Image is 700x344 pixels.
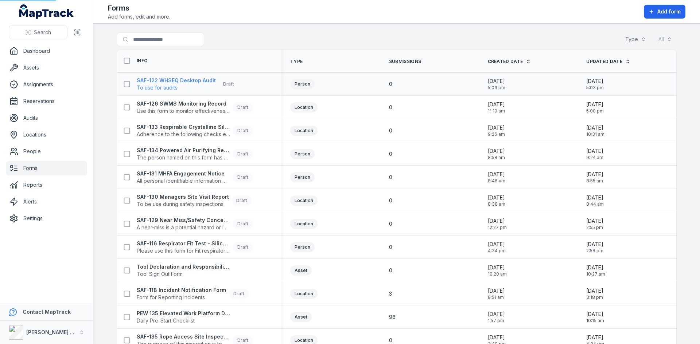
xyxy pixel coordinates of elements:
a: PEW 135 Elevated Work Platform Daily Pre-Start ChecklistDaily Pre-Start Checklist [137,310,230,324]
span: [DATE] [586,217,603,225]
a: SAF-131 MHFA Engagement NoticeAll personal identifiable information must be anonymised. This form... [137,170,253,185]
span: Add forms, edit and more. [108,13,170,20]
strong: SAF-118 Incident Notification Form [137,286,226,294]
strong: SAF-129 Near Miss/Safety Concern/Environmental Concern Form [137,217,230,224]
span: 8:44 am [586,201,604,207]
span: 5:03 pm [586,85,604,91]
span: [DATE] [586,78,604,85]
button: Type [621,32,651,46]
div: Person [290,172,315,182]
span: 2:55 pm [586,225,603,230]
span: Created Date [488,59,523,64]
div: Location [290,126,318,136]
span: A near-miss is a potential hazard or incident in which no property was damaged and no personal in... [137,224,230,231]
a: Forms [6,161,87,175]
a: SAF-129 Near Miss/Safety Concern/Environmental Concern FormA near-miss is a potential hazard or i... [137,217,253,231]
time: 8/14/2025, 8:51:45 AM [488,287,505,300]
span: [DATE] [586,311,604,318]
span: 8:55 am [586,178,603,184]
span: 10:20 am [488,271,507,277]
a: Alerts [6,194,87,209]
span: [DATE] [488,147,505,155]
span: [DATE] [488,171,505,178]
h2: Forms [108,3,170,13]
span: Please use this form for Fit respiratory test declaration [137,247,230,254]
span: 10:15 am [586,318,604,324]
span: Adherence to the following checks ensure that the proposed works are in accordance with "The Work... [137,131,230,138]
strong: SAF-126 SWMS Monitoring Record [137,100,230,107]
span: 96 [389,313,396,321]
span: [DATE] [586,241,603,248]
div: Draft [233,242,253,252]
span: 0 [389,80,392,88]
a: Reservations [6,94,87,108]
span: Form for Reporting Incidents [137,294,226,301]
span: 1:57 pm [488,318,505,324]
span: 11:19 am [488,108,505,114]
time: 9/11/2025, 5:00:27 PM [586,101,604,114]
strong: SAF-135 Rope Access Site Inspection [137,333,230,340]
time: 9/9/2025, 4:34:16 PM [488,241,506,254]
a: Reports [6,178,87,192]
span: 8:51 am [488,294,505,300]
span: [DATE] [488,78,505,85]
span: 8:38 am [488,201,505,207]
button: Add form [644,5,685,19]
time: 9/11/2025, 8:55:50 AM [586,171,603,184]
time: 9/5/2025, 10:27:25 AM [586,264,605,277]
span: Info [137,58,148,64]
div: Location [290,102,318,112]
a: SAF-126 SWMS Monitoring RecordUse this form to monitor effectiveness of SWMSDraft [137,100,253,115]
strong: SAF-131 MHFA Engagement Notice [137,170,230,177]
time: 7/23/2025, 1:57:27 PM [488,311,505,324]
span: [DATE] [488,264,507,271]
time: 9/10/2025, 12:27:35 PM [488,217,507,230]
a: Assets [6,60,87,75]
span: 2:58 pm [586,248,603,254]
strong: SAF-116 Respirator Fit Test - Silica and Asbestos Awareness [137,240,230,247]
strong: SAF-133 Respirable Crystalline Silica Site Inspection Checklist [137,123,230,131]
span: 5:00 pm [586,108,604,114]
strong: SAF-134 Powered Air Purifying Respirators (PAPR) Issue [137,147,230,154]
a: Created Date [488,59,531,64]
div: Draft [233,126,253,136]
strong: PEW 135 Elevated Work Platform Daily Pre-Start Checklist [137,310,230,317]
span: 3:18 pm [586,294,603,300]
span: 12:27 pm [488,225,507,230]
time: 9/11/2025, 9:26:50 AM [488,124,505,137]
strong: SAF-122 WHSEQ Desktop Audit [137,77,216,84]
a: Locations [6,127,87,142]
span: 0 [389,220,392,228]
span: Submissions [389,59,421,64]
div: Location [290,289,318,299]
time: 9/11/2025, 8:38:50 AM [488,194,505,207]
span: [DATE] [586,334,604,341]
time: 9/11/2025, 8:44:35 AM [586,194,604,207]
span: [DATE] [586,171,603,178]
span: To use for audits [137,84,216,91]
span: Updated Date [586,59,622,64]
a: SAF-134 Powered Air Purifying Respirators (PAPR) IssueThe person named on this form has been issu... [137,147,253,161]
span: Tool Sign Out Form [137,270,230,278]
strong: Tool Declaration and Responsibility Acknowledgement [137,263,230,270]
span: [DATE] [488,241,506,248]
time: 9/11/2025, 9:24:56 AM [586,147,603,161]
span: 8:46 am [488,178,505,184]
div: Person [290,79,315,89]
time: 9/10/2025, 3:18:10 PM [586,287,603,300]
span: [DATE] [488,217,507,225]
a: People [6,144,87,159]
span: 0 [389,337,392,344]
div: Draft [219,79,238,89]
a: SAF-133 Respirable Crystalline Silica Site Inspection ChecklistAdherence to the following checks ... [137,123,253,138]
a: Updated Date [586,59,630,64]
span: 0 [389,127,392,134]
a: Audits [6,111,87,125]
div: Asset [290,312,312,322]
span: Search [34,29,51,36]
strong: Contact MapTrack [23,309,71,315]
a: SAF-122 WHSEQ Desktop AuditTo use for auditsDraft [137,77,238,91]
div: Draft [232,195,252,206]
span: [DATE] [488,124,505,131]
span: All personal identifiable information must be anonymised. This form is for internal statistical t... [137,177,230,185]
